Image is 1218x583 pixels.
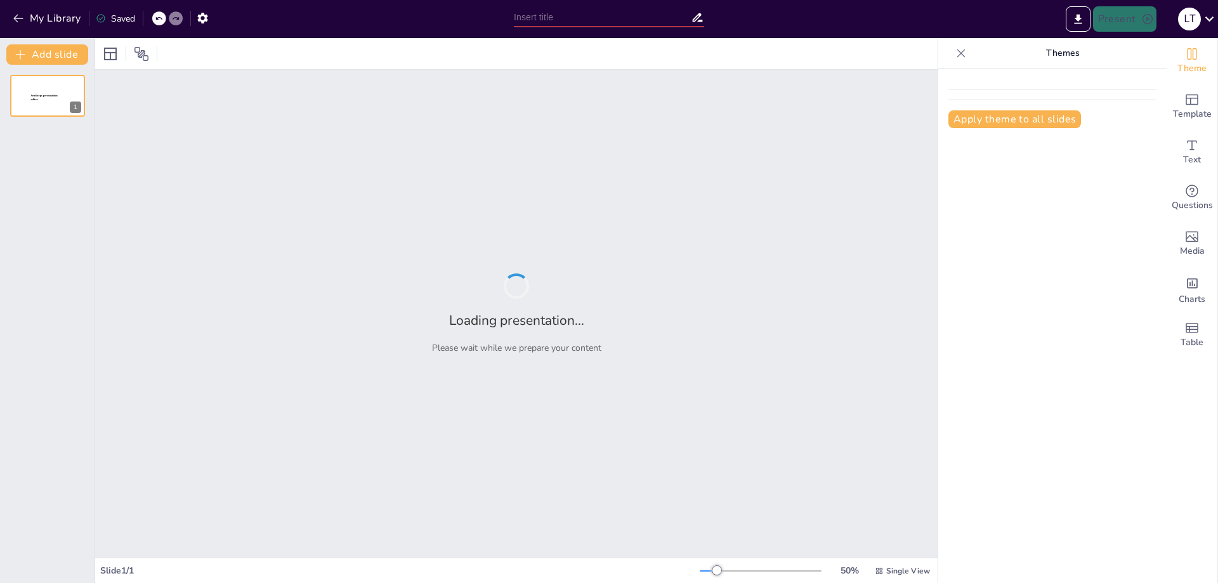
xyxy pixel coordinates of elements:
[10,75,85,117] div: 1
[971,38,1154,69] p: Themes
[1167,38,1217,84] div: Change the overall theme
[1173,107,1212,121] span: Template
[1180,244,1205,258] span: Media
[449,311,584,329] h2: Loading presentation...
[10,8,86,29] button: My Library
[100,565,700,577] div: Slide 1 / 1
[1167,221,1217,266] div: Add images, graphics, shapes or video
[70,102,81,113] div: 1
[1179,292,1205,306] span: Charts
[1167,129,1217,175] div: Add text boxes
[1178,6,1201,32] button: L t
[1183,153,1201,167] span: Text
[1093,6,1156,32] button: Present
[1167,175,1217,221] div: Get real-time input from your audience
[31,95,58,102] span: Sendsteps presentation editor
[1066,6,1090,32] button: Export to PowerPoint
[948,110,1081,128] button: Apply theme to all slides
[1177,62,1207,75] span: Theme
[886,566,930,576] span: Single View
[96,13,135,25] div: Saved
[1172,199,1213,213] span: Questions
[1167,84,1217,129] div: Add ready made slides
[1167,266,1217,312] div: Add charts and graphs
[1178,8,1201,30] div: L t
[834,565,865,577] div: 50 %
[1181,336,1203,350] span: Table
[6,44,88,65] button: Add slide
[1167,312,1217,358] div: Add a table
[432,342,601,354] p: Please wait while we prepare your content
[514,8,691,27] input: Insert title
[134,46,149,62] span: Position
[100,44,121,64] div: Layout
